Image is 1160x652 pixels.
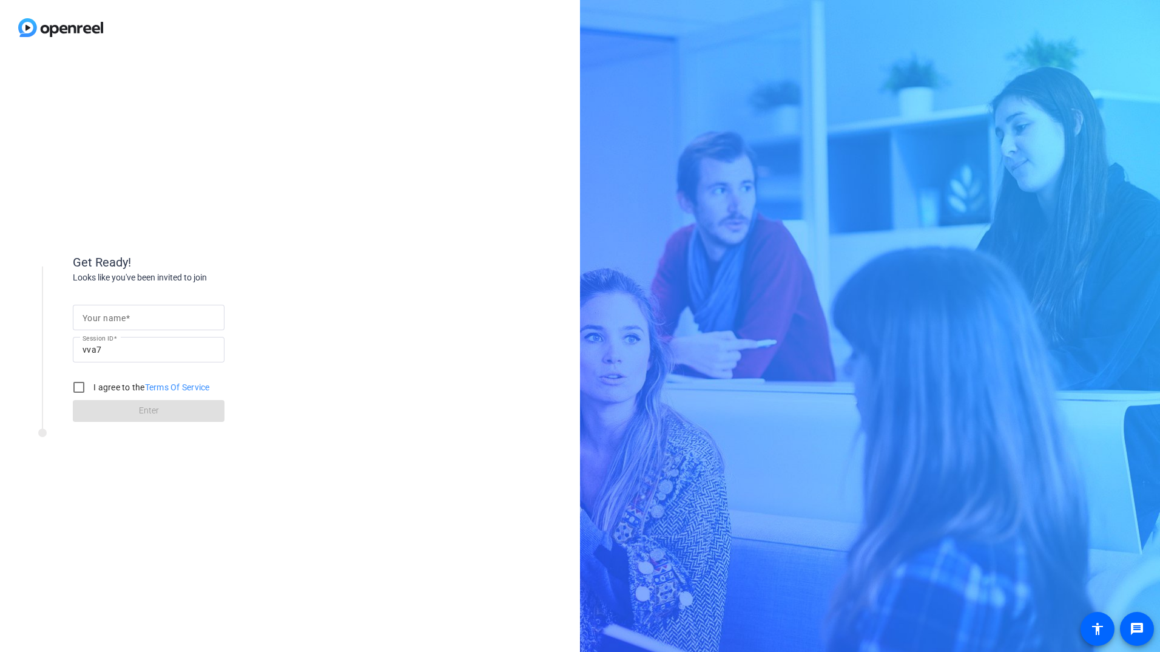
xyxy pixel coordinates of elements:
[73,253,315,271] div: Get Ready!
[145,382,210,392] a: Terms Of Service
[73,271,315,284] div: Looks like you've been invited to join
[1130,622,1144,636] mat-icon: message
[1090,622,1105,636] mat-icon: accessibility
[83,334,113,342] mat-label: Session ID
[91,381,210,393] label: I agree to the
[83,313,126,323] mat-label: Your name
